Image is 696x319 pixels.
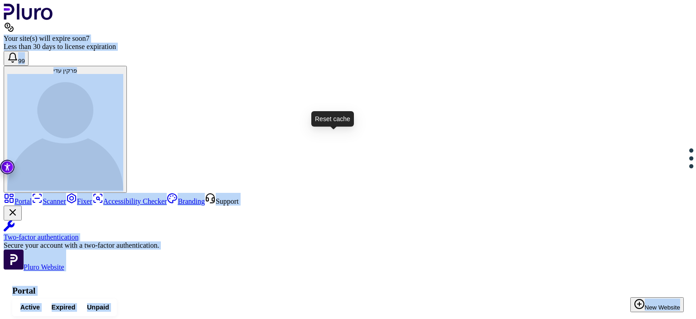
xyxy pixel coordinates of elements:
a: Open Support screen [205,197,239,205]
button: Unpaid [81,301,115,314]
div: Less than 30 days to license expiration [4,43,692,51]
a: Logo [4,14,53,21]
span: Active [20,303,40,312]
button: פרקין עדיפרקין עדי [4,66,127,193]
span: Expired [52,303,76,312]
span: 7 [86,34,89,42]
div: Reset cache [311,111,354,127]
a: Two-factor authentication [4,221,692,241]
span: פרקין עדי [53,67,77,74]
button: Expired [46,301,81,314]
img: פרקין עדי [7,74,123,190]
div: Two-factor authentication [4,233,692,241]
button: Open notifications, you have 379 new notifications [4,51,29,66]
span: Unpaid [87,303,109,312]
button: Active [14,301,46,314]
button: Close Two-factor authentication notification [4,206,22,221]
button: New Website [630,297,684,312]
a: Fixer [66,197,92,205]
aside: Sidebar menu [4,193,692,271]
span: 99 [18,58,25,64]
a: Portal [4,197,32,205]
a: Scanner [32,197,66,205]
div: Your site(s) will expire soon [4,34,692,43]
h1: Portal [12,286,684,296]
a: Branding [167,197,205,205]
div: Secure your account with a two-factor authentication. [4,241,692,250]
a: Open Pluro Website [4,263,64,271]
a: Accessibility Checker [92,197,167,205]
